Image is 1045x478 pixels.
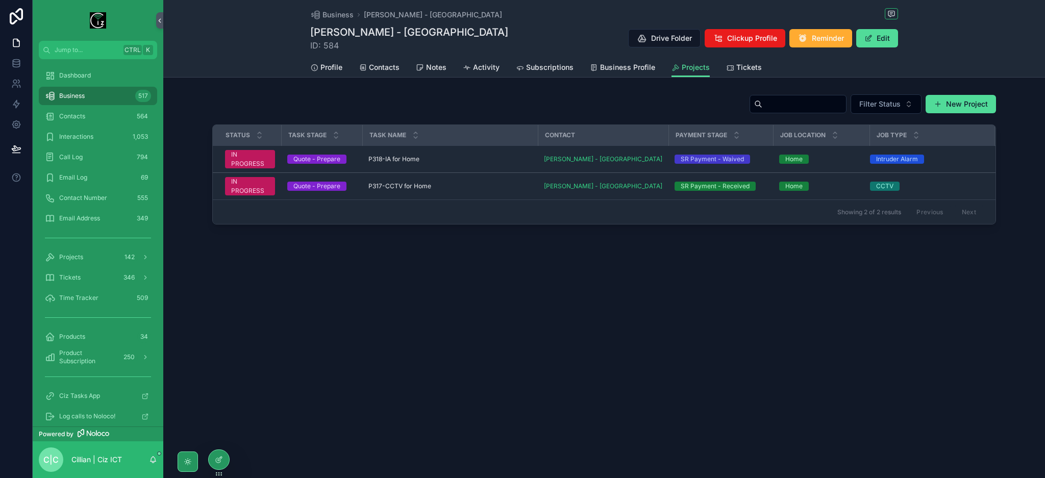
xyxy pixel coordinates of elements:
a: Ciz Tasks App [39,387,157,405]
span: Ctrl [123,45,142,55]
span: Payment Stage [676,131,727,139]
a: IN PROGRESS [225,177,275,195]
span: Email Log [59,173,87,182]
a: Notes [416,58,446,79]
span: Contact Number [59,194,107,202]
a: Product Subscription250 [39,348,157,366]
span: Clickup Profile [727,33,777,43]
a: IN PROGRESS [225,150,275,168]
div: 69 [138,171,151,184]
div: Intruder Alarm [876,155,918,164]
span: Subscriptions [526,62,574,72]
a: [PERSON_NAME] - [GEOGRAPHIC_DATA] [544,155,662,163]
div: 1,053 [130,131,151,143]
a: Activity [463,58,500,79]
a: Products34 [39,328,157,346]
a: Dashboard [39,66,157,85]
div: 517 [135,90,151,102]
a: Call Log794 [39,148,157,166]
div: scrollable content [33,59,163,426]
button: Jump to...CtrlK [39,41,157,59]
span: P318-IA for Home [368,155,419,163]
a: Home [779,182,863,191]
span: Notes [426,62,446,72]
button: New Project [926,95,996,113]
span: Contact [545,131,575,139]
span: Email Address [59,214,100,222]
span: Jump to... [55,46,119,54]
div: Home [785,155,803,164]
a: Contact Number555 [39,189,157,207]
span: Product Subscription [59,349,116,365]
a: Email Log69 [39,168,157,187]
img: App logo [90,12,106,29]
a: CCTV [870,182,982,191]
a: Projects142 [39,248,157,266]
button: Drive Folder [628,29,701,47]
h1: [PERSON_NAME] - [GEOGRAPHIC_DATA] [310,25,508,39]
span: P317-CCTV for Home [368,182,431,190]
div: 564 [134,110,151,122]
div: SR Payment - Received [681,182,750,191]
div: IN PROGRESS [231,150,269,168]
span: Drive Folder [651,33,692,43]
span: Status [226,131,250,139]
span: Tickets [736,62,762,72]
span: Products [59,333,85,341]
span: Job Type [877,131,907,139]
a: SR Payment - Received [675,182,767,191]
a: SR Payment - Waived [675,155,767,164]
div: IN PROGRESS [231,177,269,195]
a: Log calls to Noloco! [39,407,157,425]
div: 349 [134,212,151,224]
span: Business [59,92,85,100]
button: Clickup Profile [705,29,785,47]
a: Subscriptions [516,58,574,79]
span: Contacts [59,112,85,120]
div: Quote - Prepare [293,155,340,164]
span: Tickets [59,273,81,282]
button: Select Button [851,94,922,114]
div: SR Payment - Waived [681,155,744,164]
span: Profile [320,62,342,72]
div: 142 [121,251,138,263]
span: Filter Status [859,99,901,109]
a: P318-IA for Home [368,155,532,163]
span: Business [322,10,354,20]
a: Contacts [359,58,400,79]
a: Time Tracker509 [39,289,157,307]
a: Business Profile [590,58,655,79]
span: Business Profile [600,62,655,72]
div: 509 [134,292,151,304]
span: Activity [473,62,500,72]
div: 555 [134,192,151,204]
a: Intruder Alarm [870,155,982,164]
a: Tickets [726,58,762,79]
div: 794 [134,151,151,163]
a: Quote - Prepare [287,182,356,191]
div: 346 [120,271,138,284]
span: C|C [43,454,59,466]
a: Tickets346 [39,268,157,287]
span: Dashboard [59,71,91,80]
button: Edit [856,29,898,47]
span: Job Location [780,131,826,139]
a: [PERSON_NAME] - [GEOGRAPHIC_DATA] [364,10,502,20]
button: Reminder [789,29,852,47]
span: [PERSON_NAME] - [GEOGRAPHIC_DATA] [544,182,662,190]
a: Profile [310,58,342,79]
span: Task Stage [288,131,327,139]
span: Interactions [59,133,93,141]
a: P317-CCTV for Home [368,182,532,190]
a: Business [310,10,354,20]
span: Ciz Tasks App [59,392,100,400]
div: Home [785,182,803,191]
div: 250 [120,351,138,363]
a: Email Address349 [39,209,157,228]
span: Showing 2 of 2 results [837,208,901,216]
span: Log calls to Noloco! [59,412,115,420]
